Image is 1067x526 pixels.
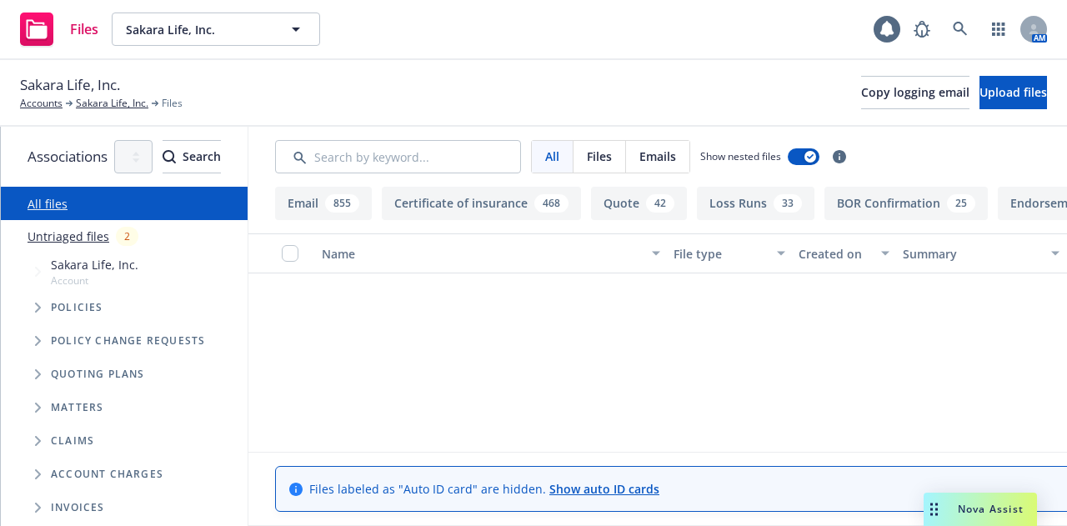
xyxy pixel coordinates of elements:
[549,481,659,497] a: Show auto ID cards
[51,469,163,479] span: Account charges
[896,233,1066,273] button: Summary
[163,141,221,173] div: Search
[13,6,105,53] a: Files
[924,493,944,526] div: Drag to move
[163,150,176,163] svg: Search
[674,245,767,263] div: File type
[861,76,969,109] button: Copy logging email
[982,13,1015,46] a: Switch app
[587,148,612,165] span: Files
[697,187,814,220] button: Loss Runs
[382,187,581,220] button: Certificate of insurance
[979,84,1047,100] span: Upload files
[824,187,988,220] button: BOR Confirmation
[275,187,372,220] button: Email
[51,369,145,379] span: Quoting plans
[792,233,896,273] button: Created on
[1,253,248,524] div: Tree Example
[545,148,559,165] span: All
[534,194,569,213] div: 468
[903,245,1041,263] div: Summary
[799,245,871,263] div: Created on
[51,403,103,413] span: Matters
[76,96,148,111] a: Sakara Life, Inc.
[774,194,802,213] div: 33
[51,503,105,513] span: Invoices
[51,256,138,273] span: Sakara Life, Inc.
[947,194,975,213] div: 25
[28,146,108,168] span: Associations
[639,148,676,165] span: Emails
[20,74,120,96] span: Sakara Life, Inc.
[282,245,298,262] input: Select all
[591,187,687,220] button: Quote
[51,336,205,346] span: Policy change requests
[700,149,781,163] span: Show nested files
[51,303,103,313] span: Policies
[112,13,320,46] button: Sakara Life, Inc.
[116,227,138,246] div: 2
[51,273,138,288] span: Account
[28,228,109,245] a: Untriaged files
[861,84,969,100] span: Copy logging email
[944,13,977,46] a: Search
[315,233,667,273] button: Name
[20,96,63,111] a: Accounts
[162,96,183,111] span: Files
[163,140,221,173] button: SearchSearch
[309,480,659,498] span: Files labeled as "Auto ID card" are hidden.
[667,233,792,273] button: File type
[646,194,674,213] div: 42
[958,502,1024,516] span: Nova Assist
[126,21,270,38] span: Sakara Life, Inc.
[322,245,642,263] div: Name
[51,436,94,446] span: Claims
[924,493,1037,526] button: Nova Assist
[905,13,939,46] a: Report a Bug
[275,140,521,173] input: Search by keyword...
[70,23,98,36] span: Files
[325,194,359,213] div: 855
[979,76,1047,109] button: Upload files
[28,196,68,212] a: All files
